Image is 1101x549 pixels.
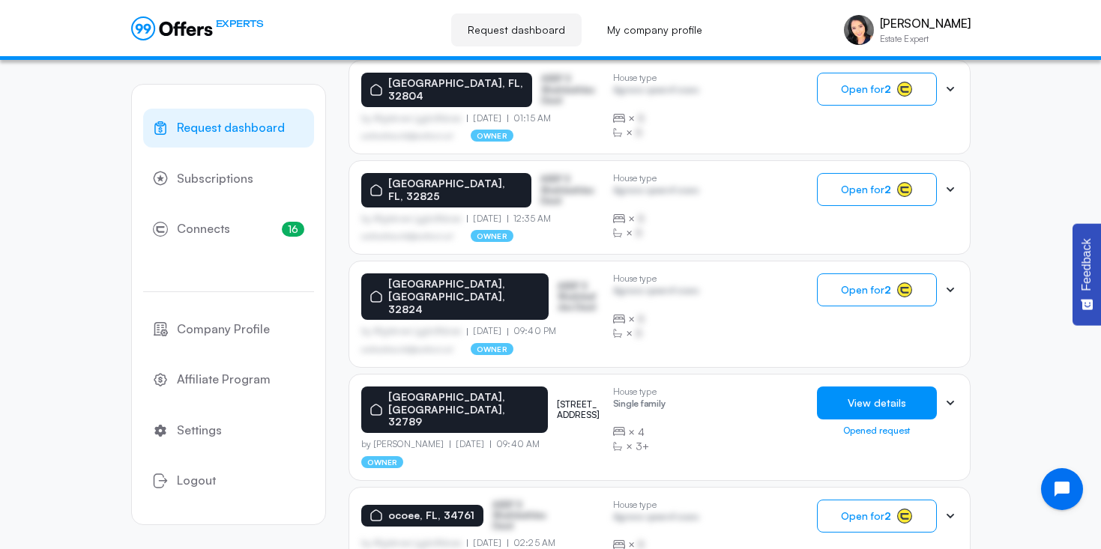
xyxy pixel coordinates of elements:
a: Request dashboard [143,109,314,148]
span: Connects [177,219,230,239]
p: Agrwsv qwervf oiuns [613,185,699,199]
button: Open for2 [817,500,937,533]
p: House type [613,173,699,183]
span: Subscriptions [177,169,253,189]
div: × [613,425,666,440]
p: Single family [613,398,666,413]
div: × [613,326,699,341]
p: Agrwsv qwervf oiuns [613,285,699,300]
p: House type [613,73,699,83]
a: EXPERTS [131,16,264,40]
span: Open for [841,183,891,195]
p: 09:40 AM [490,439,540,449]
div: × [613,225,699,240]
p: ASDF S Sfasfdasfdas Dasd [558,281,601,313]
p: [DATE] [467,326,507,336]
span: B [638,111,645,126]
span: Open for [841,510,891,522]
p: Estate Expert [880,34,971,43]
span: B [636,225,642,240]
p: House type [613,386,666,397]
p: [STREET_ADDRESS] [557,399,600,421]
span: B [638,211,645,226]
button: Open for2 [817,173,937,206]
p: owner [471,230,513,242]
p: [DATE] [467,213,507,224]
div: Opened request [817,425,937,436]
button: Logout [143,461,314,500]
a: Connects16 [143,210,314,249]
button: Open for2 [817,273,937,306]
p: [GEOGRAPHIC_DATA], [GEOGRAPHIC_DATA], 32824 [388,278,540,315]
span: B [636,125,642,140]
p: ASDF S Sfasfdasfdas Dasd [540,174,600,206]
div: × [613,111,699,126]
span: 16 [282,222,304,237]
span: B [638,312,645,327]
p: ASDF S Sfasfdasfdas Dasd [492,500,567,532]
a: Settings [143,411,314,450]
p: ASDF S Sfasfdasfdas Dasd [541,73,601,106]
p: by Afgdsrwe Ljgjkdfsbvas [361,326,468,336]
div: × [613,211,699,226]
p: owner [471,343,513,355]
button: Feedback - Show survey [1073,223,1101,325]
p: asdfasdfasasfd@asdfasd.asf [361,131,453,140]
span: Logout [177,471,216,491]
p: [GEOGRAPHIC_DATA], FL, 32825 [388,178,523,203]
p: Agrwsv qwervf oiuns [613,512,699,526]
p: by [PERSON_NAME] [361,439,450,449]
a: My company profile [591,13,719,46]
p: owner [361,456,404,468]
button: View details [817,386,937,419]
span: Request dashboard [177,118,285,138]
a: Company Profile [143,310,314,349]
p: owner [471,130,513,142]
span: 4 [638,425,645,440]
a: Affiliate Program [143,360,314,399]
p: by Afgdsrwe Ljgjkdfsbvas [361,113,468,124]
img: Yashmit Gutierrez [844,15,874,45]
p: asdfasdfasasfd@asdfasd.asf [361,231,453,240]
button: Open for2 [817,73,937,106]
strong: 2 [884,509,891,522]
span: Open for [841,83,891,95]
p: Agrwsv qwervf oiuns [613,85,699,99]
span: EXPERTS [216,16,264,31]
p: [DATE] [450,439,490,449]
div: × [613,312,699,327]
span: Open for [841,284,891,296]
p: asdfasdfasasfd@asdfasd.asf [361,345,453,354]
span: Affiliate Program [177,370,271,389]
p: 12:35 AM [507,213,551,224]
p: [GEOGRAPHIC_DATA], [GEOGRAPHIC_DATA], 32789 [388,391,540,428]
a: Request dashboard [451,13,582,46]
p: [GEOGRAPHIC_DATA], FL, 32804 [388,77,523,103]
span: B [636,326,642,341]
strong: 2 [884,183,891,195]
p: ocoee, FL, 34761 [388,509,474,522]
div: × [613,439,666,454]
p: [DATE] [467,113,507,124]
p: House type [613,500,699,510]
span: 3+ [636,439,649,454]
p: [DATE] [467,538,507,548]
div: × [613,125,699,140]
span: Settings [177,421,222,440]
span: Company Profile [177,320,270,339]
span: Feedback [1080,238,1094,291]
a: Subscriptions [143,160,314,198]
p: by Afgdsrwe Ljgjkdfsbvas [361,213,468,224]
p: 01:15 AM [507,113,551,124]
p: [PERSON_NAME] [880,16,971,31]
p: 09:40 PM [507,326,556,336]
strong: 2 [884,283,891,296]
p: by Afgdsrwe Ljgjkdfsbvas [361,538,468,548]
p: House type [613,273,699,284]
p: 02:25 AM [507,538,555,548]
strong: 2 [884,82,891,95]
